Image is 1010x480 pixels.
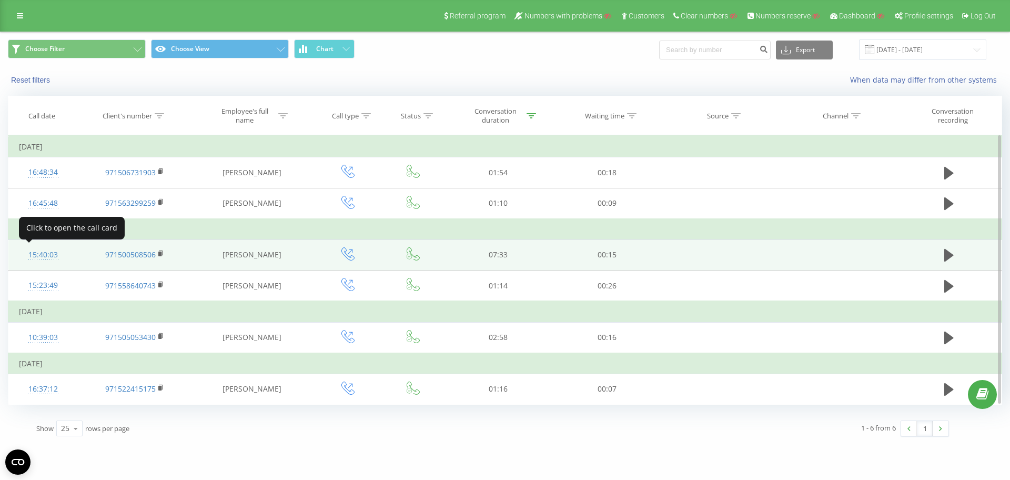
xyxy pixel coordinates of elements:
div: Channel [823,112,849,121]
div: Waiting time [585,112,624,121]
div: Conversation recording [918,107,987,125]
td: 01:54 [444,157,553,188]
button: Choose Filter [8,39,146,58]
td: [PERSON_NAME] [191,239,313,270]
td: 00:07 [553,374,662,404]
td: [DATE] [8,136,1002,157]
a: 971563299259 [105,198,156,208]
a: 971506731903 [105,167,156,177]
div: 15:23:49 [19,275,67,296]
a: When data may differ from other systems [850,75,1002,85]
button: Export [776,41,833,59]
button: Open CMP widget [5,449,31,475]
span: Customers [629,12,664,20]
span: Chart [316,45,334,53]
span: Choose Filter [25,45,65,53]
a: 1 [917,421,933,436]
button: Reset filters [8,75,55,85]
span: Dashboard [839,12,875,20]
td: [PERSON_NAME] [191,271,313,302]
span: Show [36,424,54,433]
span: rows per page [85,424,129,433]
td: 01:16 [444,374,553,404]
input: Search by number [659,41,771,59]
span: Numbers reserve [755,12,811,20]
button: Choose View [151,39,289,58]
td: 01:14 [444,271,553,302]
span: Log Out [971,12,996,20]
div: 1 - 6 from 6 [861,423,896,433]
a: 971558640743 [105,281,156,291]
a: 971500508506 [105,249,156,259]
td: [DATE] [8,353,1002,374]
div: 16:37:12 [19,379,67,399]
span: Profile settings [904,12,953,20]
td: [DATE] [8,301,1002,322]
div: 15:40:03 [19,245,67,265]
td: 00:18 [553,157,662,188]
td: 00:16 [553,322,662,353]
td: 00:26 [553,271,662,302]
div: Status [401,112,421,121]
div: 25 [61,423,69,434]
div: Conversation duration [468,107,524,125]
div: Employee's full name [214,107,276,125]
td: 07:33 [444,239,553,270]
td: 02:58 [444,322,553,353]
td: 01:10 [444,188,553,219]
td: 00:15 [553,239,662,270]
div: Client's number [103,112,152,121]
td: 00:09 [553,188,662,219]
div: Call date [28,112,55,121]
span: Referral program [450,12,506,20]
a: 971505053430 [105,332,156,342]
div: 16:48:34 [19,162,67,183]
td: [PERSON_NAME] [191,322,313,353]
span: Clear numbers [681,12,728,20]
span: Numbers with problems [524,12,602,20]
td: [PERSON_NAME] [191,374,313,404]
div: 10:39:03 [19,327,67,348]
div: 16:45:48 [19,193,67,214]
td: [DATE] [8,219,1002,240]
td: [PERSON_NAME] [191,188,313,219]
div: Source [707,112,729,121]
div: Call type [332,112,359,121]
button: Chart [294,39,355,58]
a: 971522415175 [105,384,156,394]
td: [PERSON_NAME] [191,157,313,188]
div: Click to open the call card [19,217,125,239]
